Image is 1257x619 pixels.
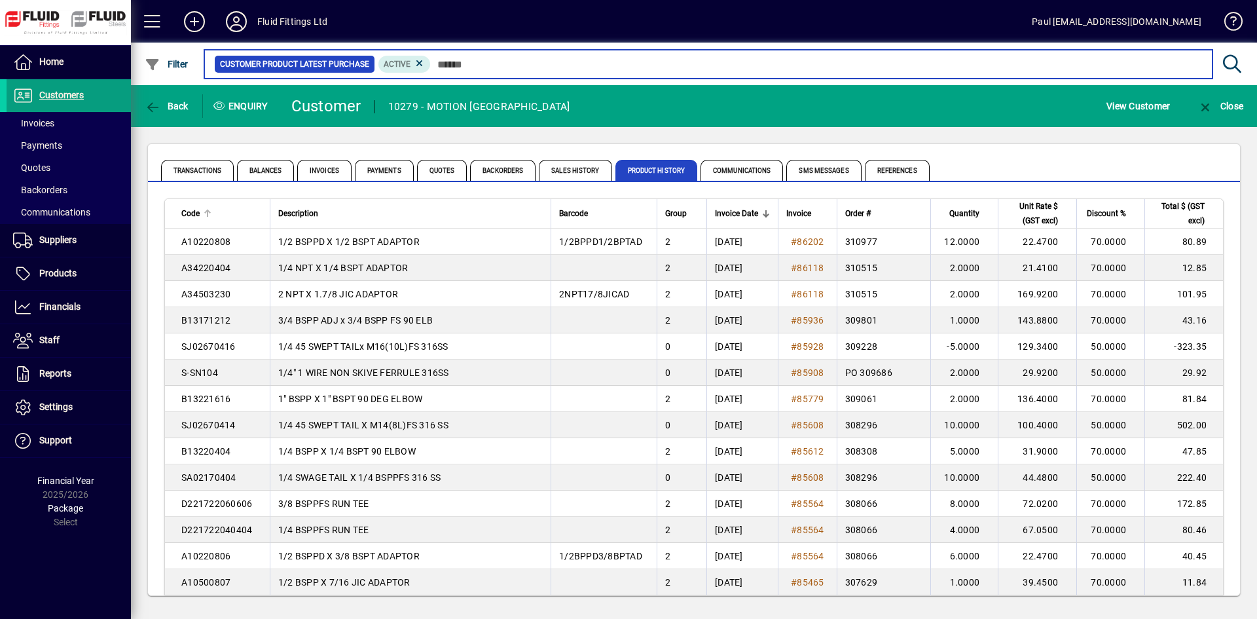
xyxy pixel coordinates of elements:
[7,358,131,390] a: Reports
[786,287,829,301] a: #86118
[715,206,758,221] span: Invoice Date
[791,367,797,378] span: #
[706,333,778,360] td: [DATE]
[791,394,797,404] span: #
[13,207,90,217] span: Communications
[278,263,409,273] span: 1/4 NPT X 1/4 BSPT ADAPTOR
[715,206,770,221] div: Invoice Date
[837,464,931,491] td: 308296
[13,140,62,151] span: Payments
[39,435,72,445] span: Support
[181,236,230,247] span: A10220808
[39,268,77,278] span: Products
[665,525,670,535] span: 2
[786,234,829,249] a: #86202
[786,366,829,380] a: #85908
[1197,101,1243,111] span: Close
[706,281,778,307] td: [DATE]
[1006,199,1058,228] span: Unit Rate $ (GST excl)
[39,234,77,245] span: Suppliers
[39,368,71,379] span: Reports
[1076,307,1144,333] td: 70.0000
[278,551,420,561] span: 1/2 BSPPD X 3/8 BSPT ADAPTOR
[837,255,931,281] td: 310515
[665,498,670,509] span: 2
[930,438,998,464] td: 5.0000
[665,206,699,221] div: Group
[1153,199,1216,228] div: Total $ (GST excl)
[791,551,797,561] span: #
[13,118,54,128] span: Invoices
[837,412,931,438] td: 308296
[930,386,998,412] td: 2.0000
[384,60,410,69] span: Active
[297,160,352,181] span: Invoices
[539,160,611,181] span: Sales History
[797,472,824,483] span: 85608
[1076,412,1144,438] td: 50.0000
[1144,491,1223,517] td: 172.85
[786,444,829,459] a: #85612
[786,261,829,275] a: #86118
[1076,333,1144,360] td: 50.0000
[215,10,257,33] button: Profile
[615,160,698,181] span: Product History
[837,333,931,360] td: 309228
[181,394,230,404] span: B13221616
[665,263,670,273] span: 2
[1076,281,1144,307] td: 70.0000
[665,394,670,404] span: 2
[791,236,797,247] span: #
[559,289,629,299] span: 2NPT17/8JICAD
[930,412,998,438] td: 10.0000
[278,206,543,221] div: Description
[665,236,670,247] span: 2
[1006,199,1070,228] div: Unit Rate $ (GST excl)
[7,134,131,157] a: Payments
[181,289,230,299] span: A34503230
[930,229,998,255] td: 12.0000
[665,472,670,483] span: 0
[131,94,203,118] app-page-header-button: Back
[786,392,829,406] a: #85779
[278,420,448,430] span: 1/4 45 SWEPT TAIL X M14(8L)FS 316 SS
[706,229,778,255] td: [DATE]
[7,324,131,357] a: Staff
[665,341,670,352] span: 0
[39,335,60,345] span: Staff
[791,446,797,457] span: #
[837,491,931,517] td: 308066
[837,438,931,464] td: 308308
[1076,438,1144,464] td: 70.0000
[665,315,670,326] span: 2
[1144,307,1223,333] td: 43.16
[791,341,797,352] span: #
[278,315,433,326] span: 3/4 BSPP ADJ x 3/4 BSPP FS 90 ELB
[559,206,649,221] div: Barcode
[865,160,930,181] span: References
[837,281,931,307] td: 310515
[1085,206,1138,221] div: Discount %
[786,575,829,590] a: #85465
[797,341,824,352] span: 85928
[791,315,797,326] span: #
[791,263,797,273] span: #
[181,206,200,221] span: Code
[665,289,670,299] span: 2
[1076,491,1144,517] td: 70.0000
[786,206,811,221] span: Invoice
[1144,255,1223,281] td: 12.85
[141,52,192,76] button: Filter
[706,307,778,333] td: [DATE]
[181,498,252,509] span: D221722060606
[278,289,398,299] span: 2 NPT X 1.7/8 JIC ADAPTOR
[1032,11,1201,32] div: Paul [EMAIL_ADDRESS][DOMAIN_NAME]
[13,162,50,173] span: Quotes
[786,160,861,181] span: SMS Messages
[1144,438,1223,464] td: 47.85
[181,263,230,273] span: A34220404
[1076,517,1144,543] td: 70.0000
[7,291,131,324] a: Financials
[998,491,1076,517] td: 72.0200
[278,498,369,509] span: 3/8 BSPPFS RUN TEE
